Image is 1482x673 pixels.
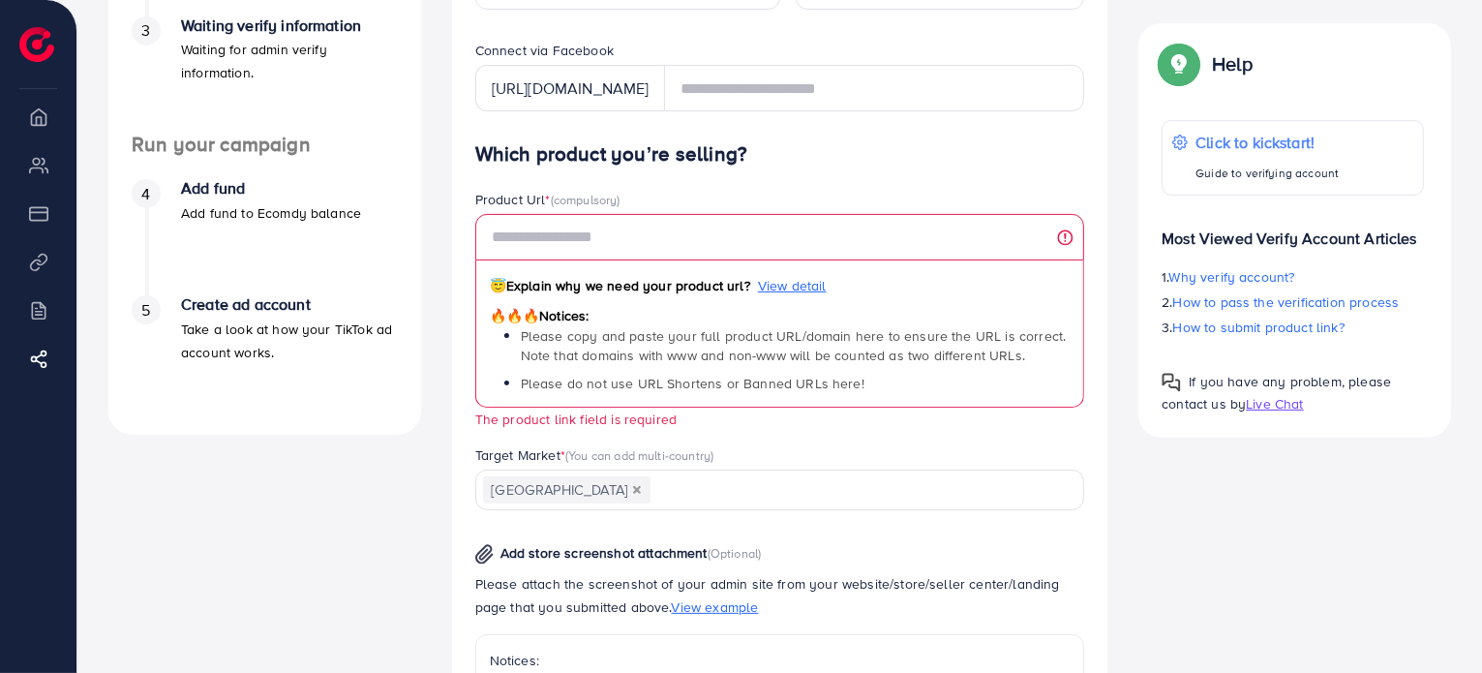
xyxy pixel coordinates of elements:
li: Waiting verify information [108,16,421,133]
p: Guide to verifying account [1195,162,1339,185]
span: 3 [141,19,150,42]
small: The product link field is required [475,410,677,428]
span: Explain why we need your product url? [490,276,750,295]
p: Help [1212,52,1253,76]
li: Create ad account [108,295,421,412]
input: Search for option [652,475,1060,505]
span: If you have any problem, please contact us by [1162,372,1391,413]
img: Popup guide [1162,373,1181,392]
label: Product Url [475,190,620,209]
span: Notices: [490,306,590,325]
img: Popup guide [1162,46,1196,81]
p: Waiting for admin verify information. [181,38,398,84]
span: 4 [141,183,150,205]
img: img [475,544,494,565]
label: Target Market [475,445,714,465]
iframe: Chat [1400,586,1467,658]
p: 2. [1162,291,1424,314]
span: How to submit product link? [1173,318,1345,337]
span: (compulsory) [551,191,620,208]
label: Connect via Facebook [475,41,614,60]
p: 1. [1162,265,1424,289]
h4: Run your campaign [108,133,421,157]
div: [URL][DOMAIN_NAME] [475,65,665,111]
span: [GEOGRAPHIC_DATA] [483,476,650,504]
h4: Create ad account [181,295,398,314]
span: 5 [141,299,150,321]
img: logo [19,27,54,62]
span: How to pass the verification process [1173,292,1400,312]
button: Deselect Bulgaria [632,485,642,495]
span: Add store screenshot attachment [500,543,708,563]
p: Most Viewed Verify Account Articles [1162,211,1424,250]
span: Live Chat [1246,394,1303,413]
span: View example [672,597,759,617]
h4: Add fund [181,179,361,198]
p: Add fund to Ecomdy balance [181,201,361,225]
div: Search for option [475,470,1085,509]
span: Please copy and paste your full product URL/domain here to ensure the URL is correct. Note that d... [521,326,1067,365]
span: Why verify account? [1169,267,1295,287]
p: 3. [1162,316,1424,339]
span: 🔥🔥🔥 [490,306,539,325]
span: (You can add multi-country) [565,446,713,464]
span: View detail [758,276,827,295]
span: Please do not use URL Shortens or Banned URLs here! [521,374,864,393]
span: 😇 [490,276,506,295]
p: Notices: [490,649,1071,672]
span: (Optional) [708,544,762,562]
h4: Which product you’re selling? [475,142,1085,167]
p: Click to kickstart! [1195,131,1339,154]
p: Please attach the screenshot of your admin site from your website/store/seller center/landing pag... [475,572,1085,619]
p: Take a look at how your TikTok ad account works. [181,318,398,364]
h4: Waiting verify information [181,16,398,35]
li: Add fund [108,179,421,295]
